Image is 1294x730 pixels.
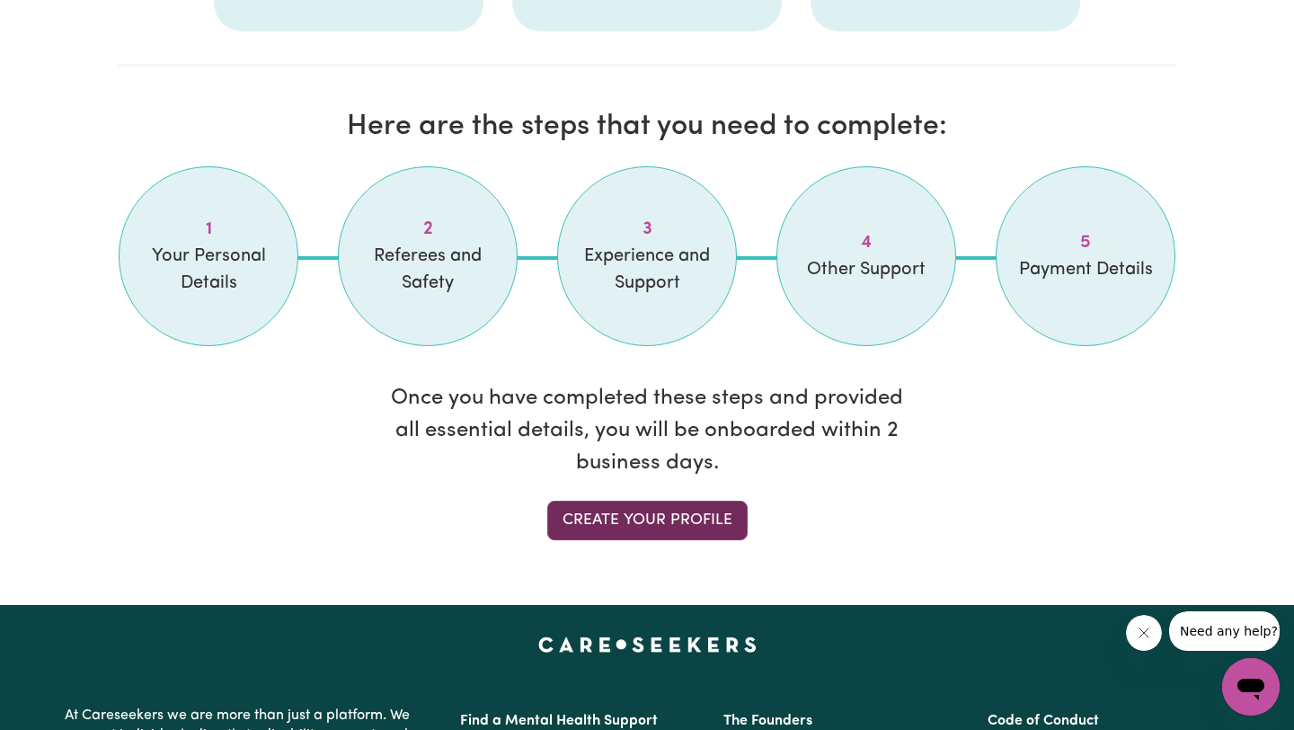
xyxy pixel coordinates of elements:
span: Other Support [799,256,934,283]
a: The Founders [723,714,812,728]
iframe: Button to launch messaging window [1222,658,1280,716]
a: Code of Conduct [988,714,1099,728]
span: Step 3 [580,216,714,243]
span: Experience and Support [580,243,714,297]
span: Your Personal Details [141,243,276,297]
iframe: Message from company [1169,611,1280,651]
h2: Here are the steps that you need to complete: [119,110,1175,144]
span: Referees and Safety [360,243,495,297]
a: Create your profile [547,501,748,540]
span: Step 5 [1018,229,1153,256]
span: Step 2 [360,216,495,243]
span: Step 1 [141,216,276,243]
span: Step 4 [799,229,934,256]
a: Careseekers home page [538,637,757,652]
span: Payment Details [1018,256,1153,283]
p: Once you have completed these steps and provided all essential details, you will be onboarded wit... [388,382,906,479]
iframe: Close message [1126,615,1162,651]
